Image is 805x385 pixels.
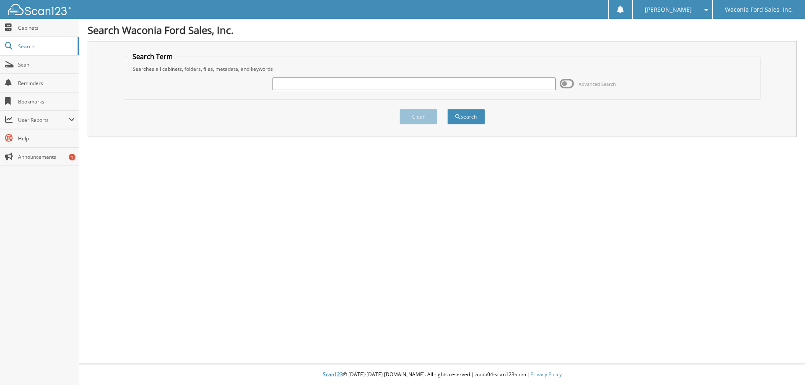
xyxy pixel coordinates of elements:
[18,24,75,31] span: Cabinets
[18,116,69,124] span: User Reports
[447,109,485,124] button: Search
[8,4,71,15] img: scan123-logo-white.svg
[128,52,177,61] legend: Search Term
[579,81,616,87] span: Advanced Search
[69,154,75,160] div: 1
[18,61,75,68] span: Scan
[530,371,562,378] a: Privacy Policy
[18,153,75,160] span: Announcements
[400,109,437,124] button: Clear
[88,23,797,37] h1: Search Waconia Ford Sales, Inc.
[128,65,756,72] div: Searches all cabinets, folders, files, metadata, and keywords
[18,135,75,142] span: Help
[645,7,692,12] span: [PERSON_NAME]
[725,7,793,12] span: Waconia Ford Sales, Inc.
[18,80,75,87] span: Reminders
[323,371,343,378] span: Scan123
[18,43,73,50] span: Search
[18,98,75,105] span: Bookmarks
[79,364,805,385] div: © [DATE]-[DATE] [DOMAIN_NAME]. All rights reserved | appb04-scan123-com |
